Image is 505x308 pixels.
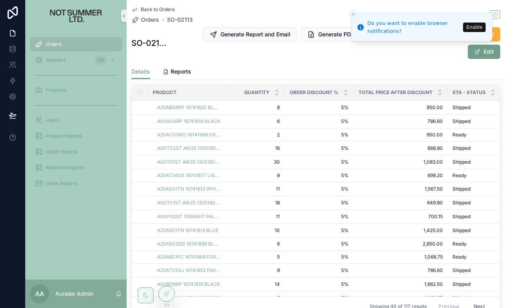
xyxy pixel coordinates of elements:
a: 5% [289,159,349,165]
a: 668.80 [358,145,443,151]
a: 950.00 [358,132,443,138]
span: A00B04RP 16741818 BLACK [157,118,220,125]
a: Shipped [452,159,502,165]
span: 11 [230,214,280,220]
a: Order Imports [30,145,122,159]
span: 1,068.75 [358,254,443,260]
span: Ready [452,132,467,138]
span: Shipped [452,214,471,220]
a: A25AB08RP 16741820 BLACK [157,104,220,111]
a: 5% [289,254,349,260]
span: 5 [230,295,280,301]
span: 950.00 [358,104,443,111]
span: Ready [452,254,467,260]
a: 786.60 [358,118,443,125]
a: Orders [131,16,159,24]
span: Products [46,87,66,93]
a: A25AS03QD 16741898 BLACK [157,241,220,247]
a: Ready [452,254,502,260]
a: Orders [30,37,122,51]
a: A00B06RP 16741819 BLACK [157,281,220,287]
span: 5% [289,145,349,151]
a: Shipped [452,186,502,192]
a: A25AB01FC 16741869 FOREST GREEN [157,254,220,260]
a: 1,567.50 [358,186,443,192]
span: 5% [289,214,349,220]
span: Orders [141,16,159,24]
span: 11 [230,186,280,192]
a: A25AT02GJ 16741852 FADE BLUE STRIPE [157,267,220,274]
span: A00T01ST AW25 13051606 TOP BROWN [157,200,220,206]
span: Quantity [244,89,270,96]
a: 5% [289,295,349,301]
a: 5% [289,241,349,247]
a: 6 [230,241,280,247]
button: Generate Report and Email [203,27,297,42]
span: 18 [230,200,280,206]
a: Shipped [452,281,502,287]
a: A25AV03CJ 16741887 BEIGE [157,295,220,301]
a: Shipped [452,295,502,301]
a: A25AS01TN 16741813 WHITE [157,186,220,192]
a: 1,268.25 [358,295,443,301]
p: Auralee Admin [55,290,93,298]
span: Ready [452,172,467,179]
button: Edit [468,45,500,59]
a: 14 [230,281,280,287]
a: 1,662.50 [358,281,443,287]
a: Reports [163,64,191,80]
span: Shipped [452,200,471,206]
span: Back to Orders [141,6,175,13]
a: Back to Orders [131,6,175,13]
a: Products [30,83,122,97]
span: Product [153,89,177,96]
a: 699.20 [358,172,443,179]
a: 8 [230,104,280,111]
a: 5% [289,227,349,234]
span: 30 [230,159,280,165]
span: 1,425.00 [358,227,443,234]
span: A00B06RP 16741819 BLACK [157,281,220,287]
span: Generate Report and Email [220,30,290,38]
span: 16 [230,145,280,151]
span: 5 [230,254,280,260]
a: 649.80 [358,200,443,206]
a: 5% [289,132,349,138]
span: Details [131,68,150,76]
a: Shipped [452,267,502,274]
span: 5% [289,118,349,125]
span: 786.60 [358,267,443,274]
a: 5% [289,267,349,274]
img: App logo [36,9,116,22]
a: Users [30,113,122,127]
span: Orders [46,41,61,47]
span: Shipped [452,267,471,274]
span: A00P02GT 15564617 PALE PINK [157,214,220,220]
a: A25AC01WD 16741868 CREAM BEIGE [157,132,220,138]
a: Ready [452,132,502,138]
h1: SO-02113 [131,38,167,49]
a: Product Imports [30,129,122,143]
span: Retailers [46,57,66,63]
